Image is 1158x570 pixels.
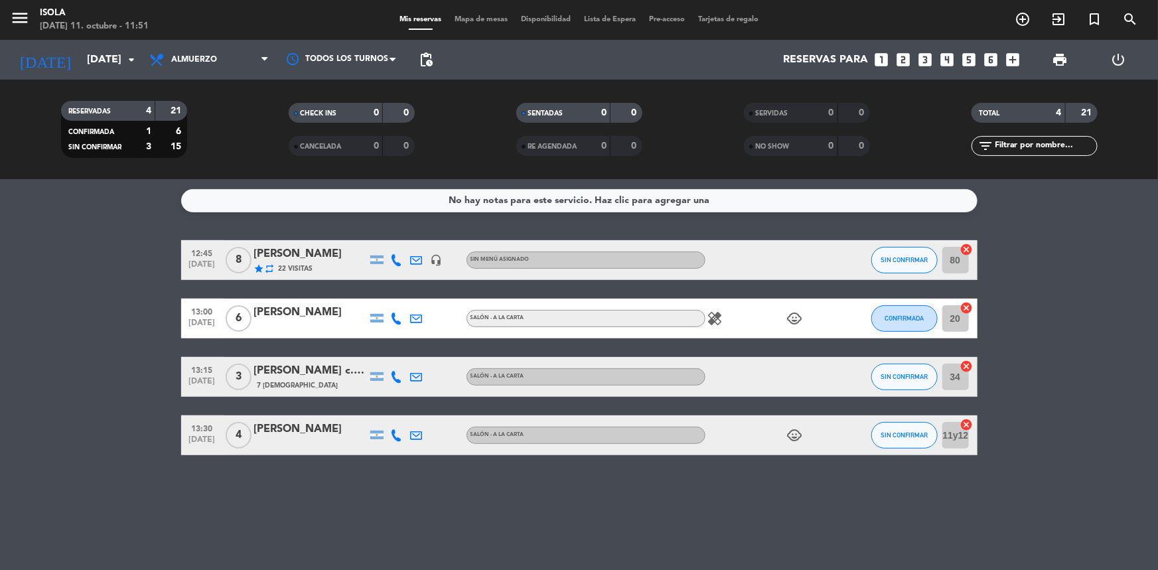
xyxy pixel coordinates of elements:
strong: 0 [631,141,639,151]
span: Lista de Espera [577,16,642,23]
span: 6 [226,305,252,332]
i: looks_two [895,51,912,68]
span: print [1052,52,1068,68]
button: SIN CONFIRMAR [871,247,938,273]
span: RESERVADAS [69,108,111,115]
i: arrow_drop_down [123,52,139,68]
strong: 0 [829,108,834,117]
strong: 0 [374,141,379,151]
span: Almuerzo [171,55,217,64]
span: 22 Visitas [279,263,313,274]
strong: 4 [146,106,151,115]
span: 7 [DEMOGRAPHIC_DATA] [257,380,338,391]
i: add_circle_outline [1015,11,1031,27]
span: CANCELADA [301,143,342,150]
span: CHECK INS [301,110,337,117]
span: SIN CONFIRMAR [69,144,122,151]
i: cancel [960,418,974,431]
span: [DATE] [186,377,219,392]
span: Reservas para [783,54,868,66]
span: SERVIDAS [756,110,788,117]
i: menu [10,8,30,28]
span: Sin menú asignado [470,257,530,262]
div: No hay notas para este servicio. Haz clic para agregar una [449,193,709,208]
i: looks_5 [960,51,977,68]
span: 3 [226,364,252,390]
strong: 0 [403,141,411,151]
strong: 4 [1056,108,1062,117]
span: [DATE] [186,319,219,334]
span: SENTADAS [528,110,563,117]
strong: 0 [601,141,607,151]
i: search [1122,11,1138,27]
div: LOG OUT [1090,40,1148,80]
i: [DATE] [10,45,80,74]
i: exit_to_app [1050,11,1066,27]
span: Mapa de mesas [448,16,514,23]
span: Tarjetas de regalo [691,16,765,23]
input: Filtrar por nombre... [994,139,1097,153]
strong: 0 [859,108,867,117]
i: child_care [787,427,803,443]
i: power_settings_new [1111,52,1127,68]
span: CONFIRMADA [885,315,924,322]
span: SIN CONFIRMAR [881,373,928,380]
strong: 21 [1081,108,1094,117]
i: filter_list [978,138,994,154]
i: looks_3 [916,51,934,68]
strong: 0 [829,141,834,151]
i: cancel [960,243,974,256]
strong: 0 [859,141,867,151]
button: SIN CONFIRMAR [871,422,938,449]
strong: 15 [171,142,184,151]
span: TOTAL [979,110,1000,117]
span: Pre-acceso [642,16,691,23]
i: add_box [1004,51,1021,68]
i: star [254,263,265,274]
span: Mis reservas [393,16,448,23]
div: [PERSON_NAME] [254,246,367,263]
span: Salón - A la Carta [470,374,524,379]
strong: 3 [146,142,151,151]
span: SIN CONFIRMAR [881,431,928,439]
i: child_care [787,311,803,326]
span: pending_actions [418,52,434,68]
div: [PERSON_NAME] [254,421,367,438]
strong: 0 [403,108,411,117]
strong: 0 [601,108,607,117]
i: healing [707,311,723,326]
i: looks_4 [938,51,956,68]
strong: 1 [146,127,151,136]
span: RE AGENDADA [528,143,577,150]
span: 4 [226,422,252,449]
span: Salón - A la Carta [470,315,524,321]
i: looks_one [873,51,890,68]
span: CONFIRMADA [69,129,115,135]
span: Salón - A la Carta [470,432,524,437]
i: turned_in_not [1086,11,1102,27]
i: repeat [265,263,275,274]
span: 13:30 [186,420,219,435]
strong: 0 [374,108,379,117]
span: Disponibilidad [514,16,577,23]
span: 13:15 [186,362,219,377]
i: headset_mic [431,254,443,266]
div: Isola [40,7,149,20]
i: cancel [960,301,974,315]
span: 8 [226,247,252,273]
button: SIN CONFIRMAR [871,364,938,390]
i: looks_6 [982,51,999,68]
button: menu [10,8,30,33]
div: [DATE] 11. octubre - 11:51 [40,20,149,33]
strong: 21 [171,106,184,115]
strong: 0 [631,108,639,117]
span: [DATE] [186,435,219,451]
div: [PERSON_NAME] c. [PERSON_NAME] [254,362,367,380]
span: NO SHOW [756,143,790,150]
span: SIN CONFIRMAR [881,256,928,263]
i: cancel [960,360,974,373]
strong: 6 [176,127,184,136]
button: CONFIRMADA [871,305,938,332]
span: 12:45 [186,245,219,260]
span: [DATE] [186,260,219,275]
